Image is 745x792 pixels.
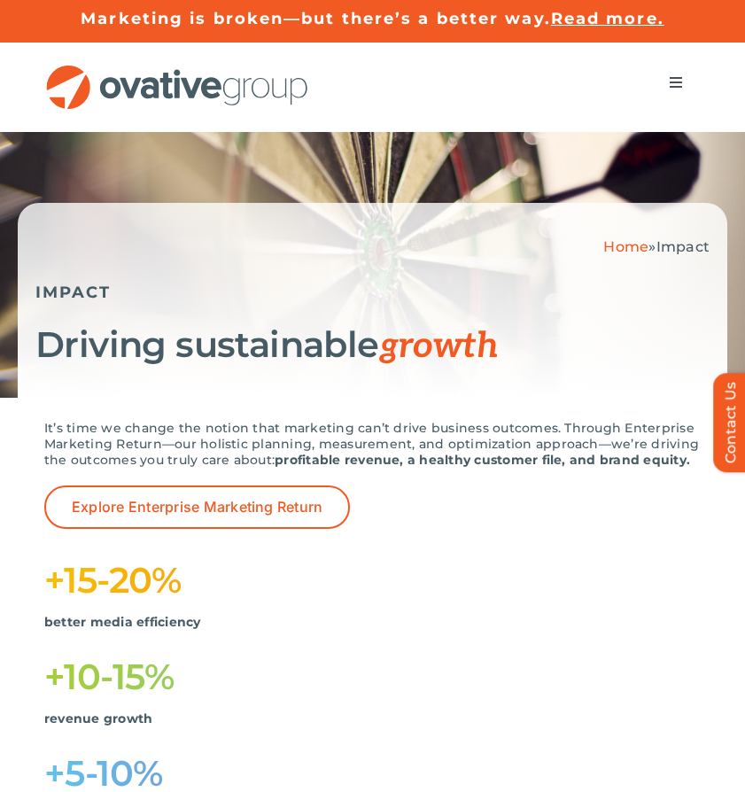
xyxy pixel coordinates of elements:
span: Impact [656,238,710,255]
a: Marketing is broken—but there’s a better way. [81,9,551,28]
strong: profitable revenue, a healthy customer file, and brand equity. [275,452,690,468]
p: It’s time we change the notion that marketing can’t drive business outcomes. Through Enterprise M... [44,420,701,468]
span: growth [379,325,498,368]
h5: IMPACT [35,283,710,302]
a: Home [603,238,648,255]
a: OG_Full_horizontal_RGB [44,63,310,80]
a: Explore Enterprise Marketing Return [44,485,350,529]
strong: revenue growth [44,710,152,726]
span: Explore Enterprise Marketing Return [72,499,322,516]
strong: better media efficiency [44,614,201,630]
span: » [603,238,710,255]
h1: Driving sustainable [35,324,710,367]
h1: +15-20% [44,560,701,601]
h1: +10-15% [44,656,701,697]
a: Read more. [551,9,664,28]
nav: Menu [651,65,701,100]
